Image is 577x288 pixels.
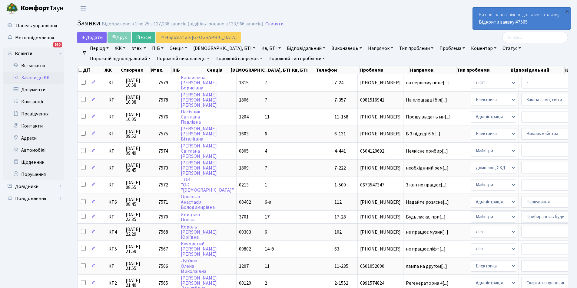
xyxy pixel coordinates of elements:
[3,144,64,156] a: Автомобілі
[315,66,360,74] th: Телефон
[126,244,153,254] span: [DATE] 21:59
[360,200,401,205] span: [PHONE_NUMBER]
[469,43,499,53] a: Коментар
[158,214,168,220] span: 7570
[334,79,343,86] span: 7-24
[181,143,217,160] a: [PERSON_NAME]Світлана[PERSON_NAME]
[564,8,570,14] div: ×
[3,108,64,120] a: Посвідчення
[291,66,315,74] th: Кв, БТІ
[88,43,111,53] a: Період
[406,165,449,171] span: необхіднний рем[...]
[284,43,328,53] a: Відповідальний
[334,263,348,270] span: 11-235
[120,66,151,74] th: Створено
[181,74,217,91] a: Карлишева[PERSON_NAME]Борисівна
[406,246,446,252] span: не працює ліфт[...]
[265,97,267,103] span: 7
[3,60,64,72] a: Всі клієнти
[213,53,265,64] a: Порожній напрямок
[108,215,121,219] span: КТ
[360,264,401,269] span: 0501052600
[129,43,148,53] a: № вх.
[334,182,346,188] span: 1-500
[239,214,249,220] span: 3701
[265,165,267,171] span: 7
[259,43,283,53] a: Кв, БТІ
[239,246,251,252] span: 00802
[360,166,401,170] span: [PHONE_NUMBER]
[406,182,447,188] span: 3 кпп не працює[...]
[406,229,448,235] span: не працює музик[...]
[181,224,217,241] a: Король[PERSON_NAME]Юріївна
[158,114,168,120] span: 7576
[126,212,153,222] span: [DATE] 23:35
[239,280,251,286] span: 00120
[108,264,121,269] span: КТ
[265,246,274,252] span: 14-б
[3,120,64,132] a: Контакти
[88,53,153,64] a: Порожній відповідальний
[360,98,401,102] span: 0981516941
[53,42,62,47] div: 550
[473,8,571,29] div: Ви призначені відповідальним за заявку
[126,163,153,173] span: [DATE] 09:45
[239,131,249,137] span: 1603
[239,263,249,270] span: 1207
[102,21,264,27] div: Відображено з 1 по 25 з 127,236 записів (відфільтровано з 133,966 записів).
[158,199,168,205] span: 7571
[126,197,153,207] span: [DATE] 08:45
[108,115,121,119] span: КТ
[3,156,64,168] a: Щоденник
[265,229,267,235] span: 6
[239,182,249,188] span: 0213
[366,43,396,53] a: Напрямок
[108,183,121,187] span: КТ
[479,19,528,25] a: Відкрити заявку #7565
[158,165,168,171] span: 7573
[172,66,206,74] th: ПІБ
[239,114,249,120] span: 1204
[334,131,346,137] span: 6-131
[266,53,327,64] a: Порожній тип проблеми
[108,281,121,286] span: КТ2
[154,53,212,64] a: Порожній виконавець
[239,199,251,205] span: 00402
[104,66,120,74] th: ЖК
[78,66,104,74] th: Дії
[3,32,64,44] a: Мої повідомлення550
[360,230,401,235] span: [PHONE_NUMBER]
[360,281,401,286] span: 0991574824
[126,261,153,271] span: [DATE] 21:55
[112,43,128,53] a: ЖК
[360,131,401,136] span: [PHONE_NUMBER]
[410,66,456,74] th: Напрямок
[158,280,168,286] span: 7565
[406,280,449,286] span: Регенераторна 4[...]
[265,280,267,286] span: 2
[126,278,153,288] span: [DATE] 21:40
[239,148,249,154] span: 0805
[3,96,64,108] a: Квитанції
[230,66,291,74] th: [DEMOGRAPHIC_DATA], БТІ
[3,47,64,60] a: Клієнти
[265,182,267,188] span: 1
[3,180,64,193] a: Довідники
[3,193,64,205] a: Повідомлення
[360,80,401,85] span: [PHONE_NUMBER]
[126,146,153,156] span: [DATE] 09:49
[360,115,401,119] span: [PHONE_NUMBER]
[360,215,401,219] span: [PHONE_NUMBER]
[437,43,467,53] a: Проблема
[334,246,339,252] span: 63
[108,131,121,136] span: КТ
[334,199,342,205] span: 112
[181,258,206,275] a: Луб'янаОленаМиколаївна
[108,149,121,154] span: КТ
[406,148,448,154] span: Неякісне прибир[...]
[3,132,64,144] a: Адреси
[360,183,401,187] span: 0673547347
[108,80,121,85] span: КТ
[158,148,168,154] span: 7574
[158,97,168,103] span: 7578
